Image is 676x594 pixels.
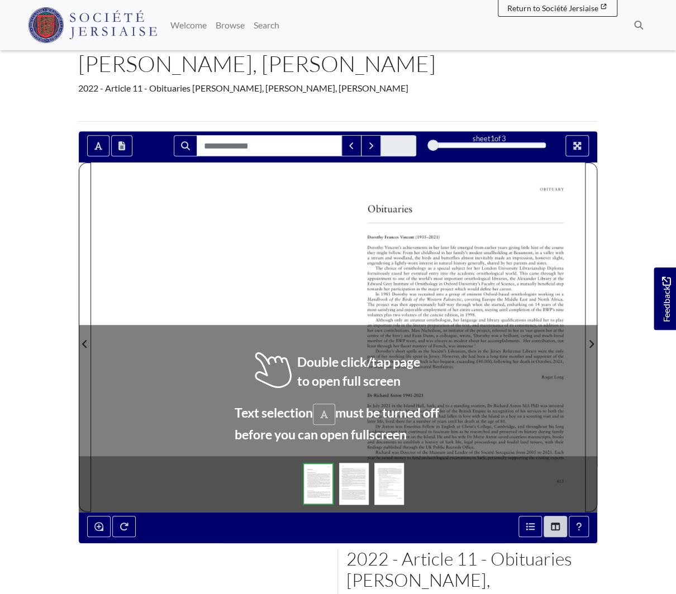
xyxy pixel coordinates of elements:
[28,7,157,43] img: Société Jersiaise
[78,82,598,95] div: 2022 - Article 11 - Obituaries [PERSON_NAME], [PERSON_NAME], [PERSON_NAME]
[112,516,136,537] button: Rotate the book
[211,14,249,36] a: Browse
[569,516,589,537] button: Help
[507,3,598,13] span: Return to Société Jersiaise
[303,463,333,505] img: 82cd839175d19c9d36d838dfe6c09a8b3a14eb784970b8dcd4cb8dfaa3a2fc15
[361,135,381,156] button: Next Match
[544,516,567,537] button: Thumbnails
[659,276,673,322] span: Feedback
[249,14,284,36] a: Search
[518,516,542,537] button: Open metadata window
[433,133,546,144] div: sheet of 3
[78,23,598,77] h1: 2022 - Article 11 - Obituaries [PERSON_NAME], [PERSON_NAME], [PERSON_NAME]
[174,135,197,156] button: Search
[565,135,589,156] button: Full screen mode
[166,14,211,36] a: Welcome
[79,162,91,511] button: Previous Page
[374,463,404,505] img: 82cd839175d19c9d36d838dfe6c09a8b3a14eb784970b8dcd4cb8dfaa3a2fc15
[341,135,361,156] button: Previous Match
[197,135,342,156] input: Search for
[339,463,369,505] img: 82cd839175d19c9d36d838dfe6c09a8b3a14eb784970b8dcd4cb8dfaa3a2fc15
[654,267,676,330] a: Would you like to provide feedback?
[585,162,597,511] button: Next Page
[87,135,110,156] button: Toggle text selection (Alt+T)
[87,516,111,537] button: Enable or disable loupe tool (Alt+L)
[28,4,157,46] a: Société Jersiaise logo
[111,135,132,156] button: Open transcription window
[491,134,494,143] span: 1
